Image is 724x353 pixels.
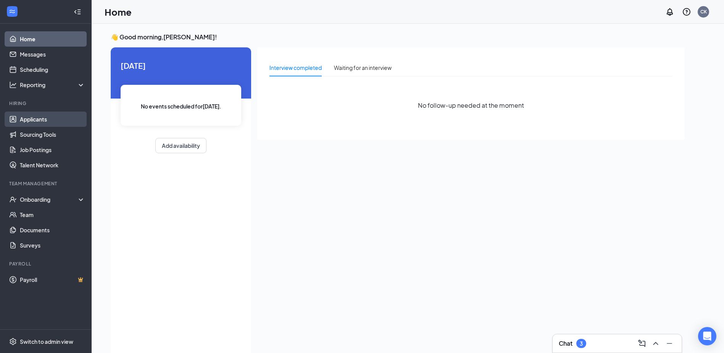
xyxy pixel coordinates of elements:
[20,47,85,62] a: Messages
[418,100,524,110] span: No follow-up needed at the moment
[155,138,206,153] button: Add availability
[20,338,73,345] div: Switch to admin view
[121,60,241,71] span: [DATE]
[20,127,85,142] a: Sourcing Tools
[20,157,85,173] a: Talent Network
[580,340,583,347] div: 3
[9,81,17,89] svg: Analysis
[9,338,17,345] svg: Settings
[9,100,84,107] div: Hiring
[665,7,674,16] svg: Notifications
[20,272,85,287] a: PayrollCrown
[9,196,17,203] svg: UserCheck
[20,62,85,77] a: Scheduling
[20,222,85,238] a: Documents
[636,337,648,350] button: ComposeMessage
[141,102,221,110] span: No events scheduled for [DATE] .
[334,63,392,72] div: Waiting for an interview
[682,7,691,16] svg: QuestionInfo
[20,31,85,47] a: Home
[20,196,79,203] div: Onboarding
[269,63,322,72] div: Interview completed
[20,238,85,253] a: Surveys
[20,81,85,89] div: Reporting
[9,180,84,187] div: Team Management
[20,207,85,222] a: Team
[20,112,85,127] a: Applicants
[111,33,685,41] h3: 👋 Good morning, [PERSON_NAME] !
[20,142,85,157] a: Job Postings
[559,339,572,348] h3: Chat
[663,337,676,350] button: Minimize
[698,327,716,345] div: Open Intercom Messenger
[8,8,16,15] svg: WorkstreamLogo
[650,337,662,350] button: ChevronUp
[651,339,660,348] svg: ChevronUp
[74,8,81,16] svg: Collapse
[665,339,674,348] svg: Minimize
[9,261,84,267] div: Payroll
[105,5,132,18] h1: Home
[637,339,647,348] svg: ComposeMessage
[700,8,707,15] div: CK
